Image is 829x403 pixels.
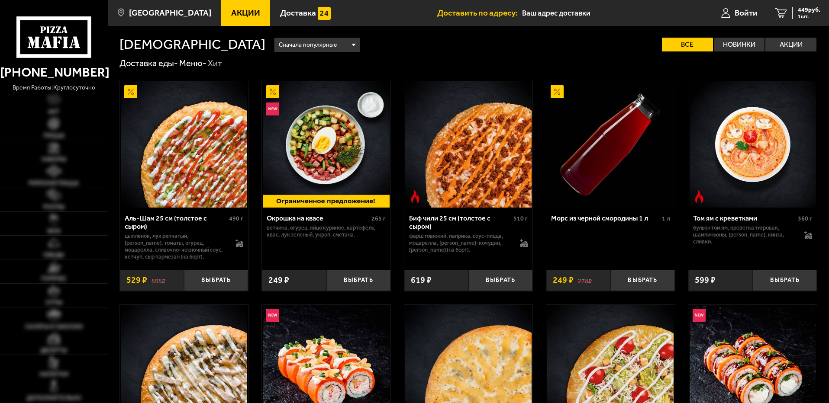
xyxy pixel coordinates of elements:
p: бульон том ям, креветка тигровая, шампиньоны, [PERSON_NAME], кинза, сливки. [693,224,796,245]
img: Акционный [551,85,564,98]
span: 265 г [371,215,386,222]
img: Окрошка на квасе [263,81,389,208]
span: Роллы [43,204,65,210]
span: Акции [231,9,260,17]
label: Все [662,38,713,51]
a: Доставка еды- [119,58,178,68]
img: 15daf4d41897b9f0e9f617042186c801.svg [318,7,331,20]
s: 595 ₽ [152,276,165,285]
span: Хит [48,109,60,115]
span: 599 ₽ [695,276,716,285]
img: Акционный [124,85,137,98]
button: Выбрать [610,270,674,291]
span: Доставка [280,9,316,17]
span: 449 руб. [798,7,820,13]
img: Том ям с креветками [690,81,816,208]
img: Аль-Шам 25 см (толстое с сыром) [121,81,247,208]
span: 249 ₽ [268,276,289,285]
a: АкционныйМорс из черной смородины 1 л [546,81,675,208]
a: Острое блюдоТом ям с креветками [688,81,817,208]
p: фарш говяжий, паприка, соус-пицца, моцарелла, [PERSON_NAME]-кочудян, [PERSON_NAME] (на борт). [409,233,512,253]
span: 490 г [229,215,243,222]
input: Ваш адрес доставки [522,5,688,21]
img: Новинка [266,102,279,115]
span: Десерты [40,348,67,354]
span: [GEOGRAPHIC_DATA] [129,9,211,17]
span: 619 ₽ [411,276,432,285]
p: ветчина, огурец, яйцо куриное, картофель, квас, лук зеленый, укроп, сметана. [267,224,386,238]
img: Новинка [266,309,279,322]
span: 1 л [662,215,670,222]
span: 360 г [798,215,812,222]
button: Выбрать [753,270,817,291]
span: Горячее [41,276,66,282]
button: Выбрать [468,270,532,291]
label: Акции [765,38,816,51]
a: Острое блюдоБиф чили 25 см (толстое с сыром) [404,81,533,208]
div: Том ям с креветками [693,214,796,222]
button: Выбрать [184,270,248,291]
span: 249 ₽ [553,276,574,285]
span: Обеды [43,252,64,258]
span: Римская пицца [29,180,79,186]
h1: [DEMOGRAPHIC_DATA] [119,38,265,51]
span: Напитки [39,371,68,377]
a: АкционныйАль-Шам 25 см (толстое с сыром) [120,81,248,208]
span: Салаты и закуски [25,324,83,330]
span: Дополнительно [26,395,81,401]
a: Меню- [179,58,206,68]
span: Сначала популярные [279,37,337,53]
span: Доставить по адресу: [437,9,522,17]
div: Аль-Шам 25 см (толстое с сыром) [125,214,227,230]
span: Пицца [43,133,65,139]
img: Морс из черной смородины 1 л [547,81,674,208]
a: АкционныйНовинкаОкрошка на квасе [262,81,390,208]
div: Биф чили 25 см (толстое с сыром) [409,214,512,230]
span: 510 г [513,215,528,222]
img: Острое блюдо [693,190,706,203]
span: Наборы [42,157,66,163]
div: Морс из черной смородины 1 л [551,214,660,222]
div: Окрошка на квасе [267,214,369,222]
s: 278 ₽ [578,276,592,285]
span: 1 шт. [798,14,820,19]
img: Новинка [693,309,706,322]
span: Войти [735,9,758,17]
div: Хит [208,58,222,69]
span: Супы [45,300,62,306]
button: Выбрать [326,270,390,291]
span: WOK [47,228,61,234]
span: 529 ₽ [126,276,147,285]
label: Новинки [714,38,765,51]
img: Акционный [266,85,279,98]
img: Острое блюдо [409,190,422,203]
p: цыпленок, лук репчатый, [PERSON_NAME], томаты, огурец, моцарелла, сливочно-чесночный соус, кетчуп... [125,233,227,260]
img: Биф чили 25 см (толстое с сыром) [405,81,532,208]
